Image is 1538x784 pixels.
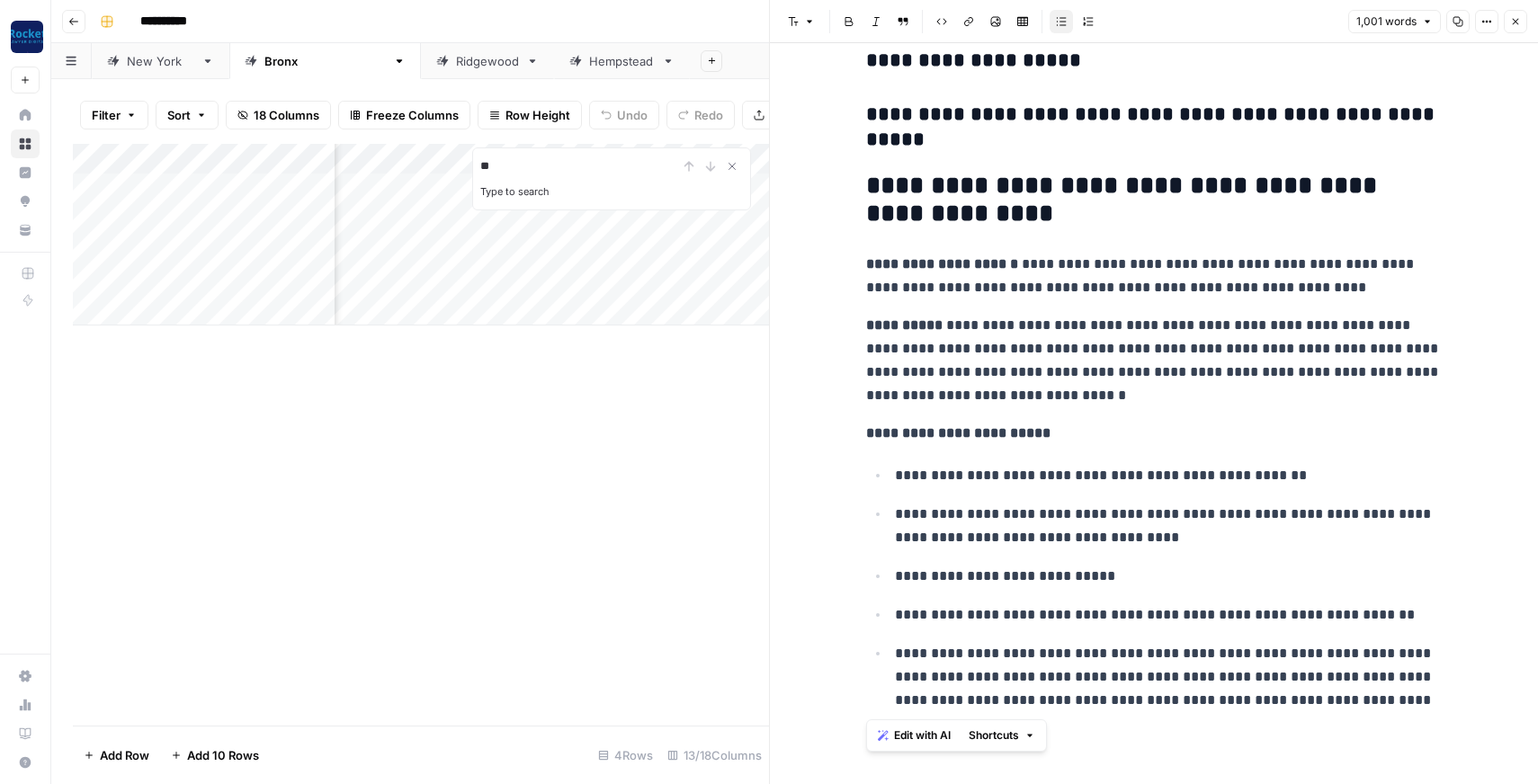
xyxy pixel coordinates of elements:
[338,101,470,129] button: Freeze Columns
[554,43,690,79] a: Hempstead
[1356,13,1417,30] span: 1,001 words
[11,14,40,59] button: Workspace: Rocket Pilots
[11,158,40,187] a: Insights
[160,741,270,770] button: Add 10 Rows
[456,52,519,70] div: Ridgewood
[480,185,550,198] label: Type to search
[226,101,331,129] button: 18 Columns
[721,156,743,177] button: Close Search
[92,43,229,79] a: [US_STATE]
[961,724,1042,747] button: Shortcuts
[167,106,191,124] span: Sort
[589,101,659,129] button: Undo
[11,101,40,129] a: Home
[229,43,421,79] a: [GEOGRAPHIC_DATA]
[11,748,40,777] button: Help + Support
[80,101,148,129] button: Filter
[92,106,121,124] span: Filter
[505,106,570,124] span: Row Height
[100,746,149,764] span: Add Row
[11,21,43,53] img: Rocket Pilots Logo
[156,101,219,129] button: Sort
[11,662,40,690] a: Settings
[1348,10,1441,33] button: 1,001 words
[254,106,319,124] span: 18 Columns
[11,216,40,245] a: Your Data
[871,724,958,747] button: Edit with AI
[127,52,194,70] div: [US_STATE]
[660,741,769,770] div: 13/18 Columns
[589,52,655,70] div: Hempstead
[11,129,40,158] a: Browse
[894,727,951,744] span: Edit with AI
[694,106,723,124] span: Redo
[73,741,160,770] button: Add Row
[366,106,459,124] span: Freeze Columns
[11,187,40,216] a: Opportunities
[969,727,1019,744] span: Shortcuts
[187,746,259,764] span: Add 10 Rows
[478,101,582,129] button: Row Height
[421,43,554,79] a: Ridgewood
[617,106,648,124] span: Undo
[591,741,660,770] div: 4 Rows
[11,719,40,748] a: Learning Hub
[11,690,40,719] a: Usage
[264,52,386,70] div: [GEOGRAPHIC_DATA]
[666,101,735,129] button: Redo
